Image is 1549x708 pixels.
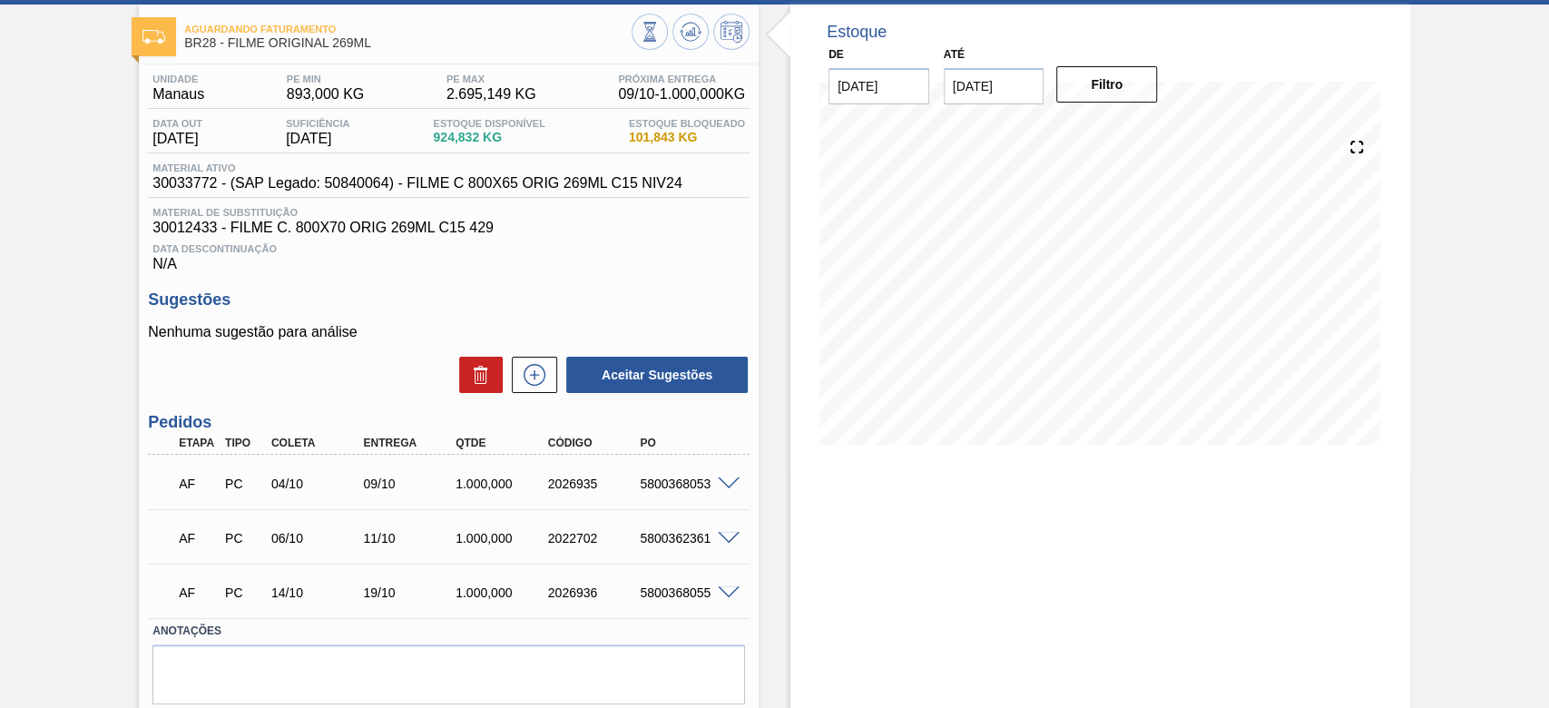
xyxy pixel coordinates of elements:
div: 04/10/2025 [267,477,369,491]
input: dd/mm/yyyy [944,68,1044,104]
button: Aceitar Sugestões [566,357,748,393]
div: Aceitar Sugestões [557,355,750,395]
span: Aguardando Faturamento [184,24,632,34]
button: Visão Geral dos Estoques [632,14,668,50]
label: Até [944,48,965,61]
span: [DATE] [152,131,202,147]
div: 06/10/2025 [267,531,369,546]
span: BR28 - FILME ORIGINAL 269ML [184,36,632,50]
img: Ícone [142,30,165,44]
span: Suficiência [286,118,349,129]
button: Programar Estoque [713,14,750,50]
span: Unidade [152,74,204,84]
div: Pedido de Compra [221,477,268,491]
div: Excluir Sugestões [450,357,503,393]
div: 1.000,000 [451,585,554,600]
div: 5800368055 [635,585,738,600]
label: Anotações [152,618,745,644]
div: Pedido de Compra [221,531,268,546]
div: Tipo [221,437,268,449]
div: Coleta [267,437,369,449]
div: 1.000,000 [451,477,554,491]
div: Qtde [451,437,554,449]
h3: Sugestões [148,290,750,310]
span: Próxima Entrega [618,74,745,84]
div: Etapa [174,437,221,449]
div: Aguardando Faturamento [174,518,221,558]
div: 5800362361 [635,531,738,546]
p: AF [179,477,217,491]
div: Código [544,437,646,449]
div: N/A [148,236,750,272]
div: 14/10/2025 [267,585,369,600]
div: 2026935 [544,477,646,491]
span: Estoque Disponível [433,118,544,129]
span: 924,832 KG [433,131,544,144]
span: PE MIN [287,74,364,84]
span: Estoque Bloqueado [629,118,745,129]
span: 2.695,149 KG [446,86,536,103]
div: Pedido de Compra [221,585,268,600]
div: Estoque [827,23,887,42]
span: Manaus [152,86,204,103]
div: 5800368053 [635,477,738,491]
h3: Pedidos [148,413,750,432]
div: PO [635,437,738,449]
div: 1.000,000 [451,531,554,546]
span: [DATE] [286,131,349,147]
button: Filtro [1056,66,1157,103]
p: Nenhuma sugestão para análise [148,324,750,340]
span: 30012433 - FILME C. 800X70 ORIG 269ML C15 429 [152,220,745,236]
p: AF [179,585,217,600]
div: Aguardando Faturamento [174,464,221,504]
button: Atualizar Gráfico [672,14,709,50]
span: 09/10 - 1.000,000 KG [618,86,745,103]
span: PE MAX [446,74,536,84]
span: Data out [152,118,202,129]
div: 09/10/2025 [358,477,461,491]
span: Material ativo [152,162,681,173]
div: Aguardando Faturamento [174,573,221,613]
span: 893,000 KG [287,86,364,103]
span: Material de Substituição [152,207,745,218]
span: 30033772 - (SAP Legado: 50840064) - FILME C 800X65 ORIG 269ML C15 NIV24 [152,175,681,192]
span: Data Descontinuação [152,243,745,254]
input: dd/mm/yyyy [828,68,929,104]
div: 2026936 [544,585,646,600]
div: Entrega [358,437,461,449]
label: De [828,48,844,61]
p: AF [179,531,217,546]
div: 11/10/2025 [358,531,461,546]
span: 101,843 KG [629,131,745,144]
div: 2022702 [544,531,646,546]
div: Nova sugestão [503,357,557,393]
div: 19/10/2025 [358,585,461,600]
